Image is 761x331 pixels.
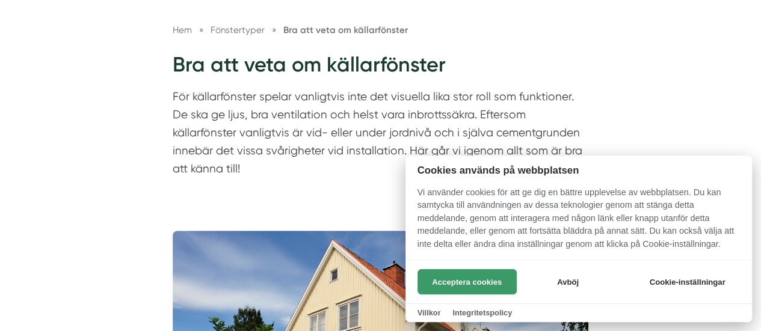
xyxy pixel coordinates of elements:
button: Cookie-inställningar [635,269,740,294]
button: Acceptera cookies [417,269,517,294]
button: Avböj [520,269,615,294]
p: Vi använder cookies för att ge dig en bättre upplevelse av webbplatsen. Du kan samtycka till anvä... [405,186,752,260]
a: Integritetspolicy [452,308,512,317]
h2: Cookies används på webbplatsen [405,165,752,176]
a: Villkor [417,308,441,317]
